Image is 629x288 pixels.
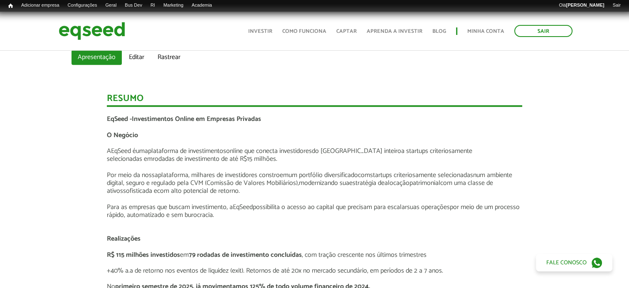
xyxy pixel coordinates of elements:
div: Resumo [107,94,522,107]
a: Início [4,2,17,10]
span: , [298,177,299,189]
span: +40% a.a de retorno nos eventos de liquidez (exit). Retornos de até 20x no mercado secundário, em... [107,265,443,276]
span: do [GEOGRAPHIC_DATA] inteiro [312,145,401,157]
span: por meio de um processo rápido, automa [107,202,520,221]
span: é [133,145,136,157]
span: uma [136,145,148,157]
strong: 79 rodadas de investimento concluídas [189,249,302,261]
a: Minha conta [467,29,504,34]
span: , a [227,202,233,213]
span: um ambiente digital, seguro e regulado pela CVM (Comissão de Valores Mobiliários) [107,170,512,189]
strong: [PERSON_NAME] [566,2,604,7]
span: A [107,145,111,157]
span: conecta investidores [256,145,312,157]
img: EqSeed [59,20,125,42]
span: modernizando sua [299,177,349,189]
span: Início [8,3,13,9]
span: a startups criteriosamente selecionadas [107,145,472,165]
a: Aprenda a investir [367,29,422,34]
a: Captar [336,29,357,34]
a: Academia [187,2,216,9]
a: Bus Dev [121,2,146,9]
span: n [473,170,476,181]
a: Sair [608,2,625,9]
span: alocação [385,177,409,189]
strong: R$ 115 milhões investidos [107,249,180,261]
span: suas operações [407,202,450,213]
a: Marketing [159,2,187,9]
span: EqSeed - [107,113,132,125]
span: online [226,145,243,157]
span: estratégia de [349,177,385,189]
a: Fale conosco [536,254,612,271]
span: startups criteriosamente selecionadas [370,170,473,181]
a: RI [146,2,159,9]
span: Para as empresas que buscam investimento [107,202,227,213]
a: Investir [248,29,272,34]
a: Como funciona [282,29,326,34]
span: com alto potencial de retorno. [157,185,240,197]
a: Olá[PERSON_NAME] [555,2,608,9]
a: Configurações [64,2,101,9]
span: que [244,145,254,157]
span: plataforma de investime [148,145,214,157]
span: tizado e sem burocracia. [148,209,214,221]
a: Geral [101,2,121,9]
span: com [358,170,370,181]
a: Blog [432,29,446,34]
span: com uma classe de ativos [107,177,493,197]
span: patrimonial [409,177,440,189]
span: em [144,153,153,165]
span: ntos [214,145,226,157]
span: O Negócio [107,130,138,141]
a: Editar [123,50,150,65]
span: rodadas de investimento de até R$15 milhões. [153,153,277,165]
span: oem [276,170,289,181]
span: Realizações [107,233,141,244]
a: Adicionar empresa [17,2,64,9]
a: Sair [514,25,572,37]
span: um portfólio diversificado [289,170,358,181]
p: em , com tração crescente nos últimos trimestres [107,251,522,259]
span: Por meio da nossa [107,170,158,181]
span: sofisticada e [123,185,157,197]
span: possibilita o acesso ao capital que precisam para escalar [253,202,407,213]
span: EqSeed [111,145,131,157]
a: Apresentação [72,50,122,65]
a: Rastrear [151,50,187,65]
span: plataforma, milhares de investidores constr [158,170,276,181]
span: EqSeed [233,202,253,213]
strong: Investimentos Online em Empresas Privadas [107,113,261,125]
